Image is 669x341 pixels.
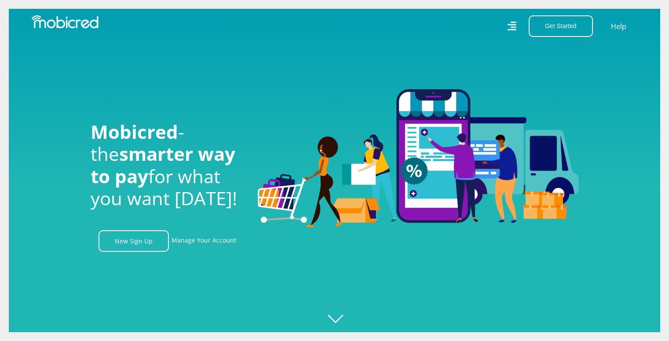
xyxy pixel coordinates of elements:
span: Mobicred [91,119,178,144]
a: Help [611,21,627,32]
button: Get Started [529,15,593,37]
h1: - the for what you want [DATE]! [91,121,245,210]
a: New Sign Up [99,230,169,252]
img: Mobicred [32,15,99,29]
a: Manage Your Account [172,230,236,252]
img: Welcome to Mobicred [258,89,579,228]
span: smarter way to pay [91,141,235,188]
